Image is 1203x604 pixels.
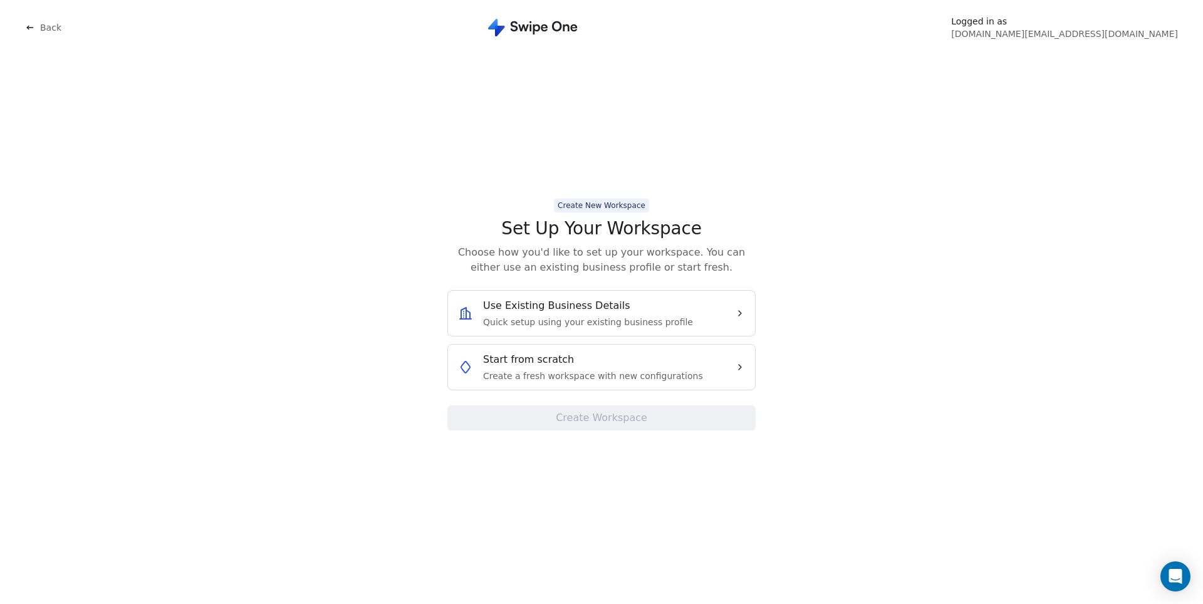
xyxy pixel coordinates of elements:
span: Use Existing Business Details [483,298,630,313]
span: Start from scratch [483,352,574,367]
button: Create Workspace [447,405,756,430]
button: Start from scratchCreate a fresh workspace with new configurations [458,352,745,382]
div: Create New Workspace [558,200,645,211]
div: Open Intercom Messenger [1160,561,1190,591]
span: Set Up Your Workspace [501,217,701,240]
span: Logged in as [951,15,1178,28]
span: Back [40,21,61,34]
span: Choose how you'd like to set up your workspace. You can either use an existing business profile o... [447,245,756,275]
span: Quick setup using your existing business profile [483,316,693,328]
span: [DOMAIN_NAME][EMAIL_ADDRESS][DOMAIN_NAME] [951,28,1178,40]
span: Create a fresh workspace with new configurations [483,370,703,382]
button: Use Existing Business DetailsQuick setup using your existing business profile [458,298,745,328]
